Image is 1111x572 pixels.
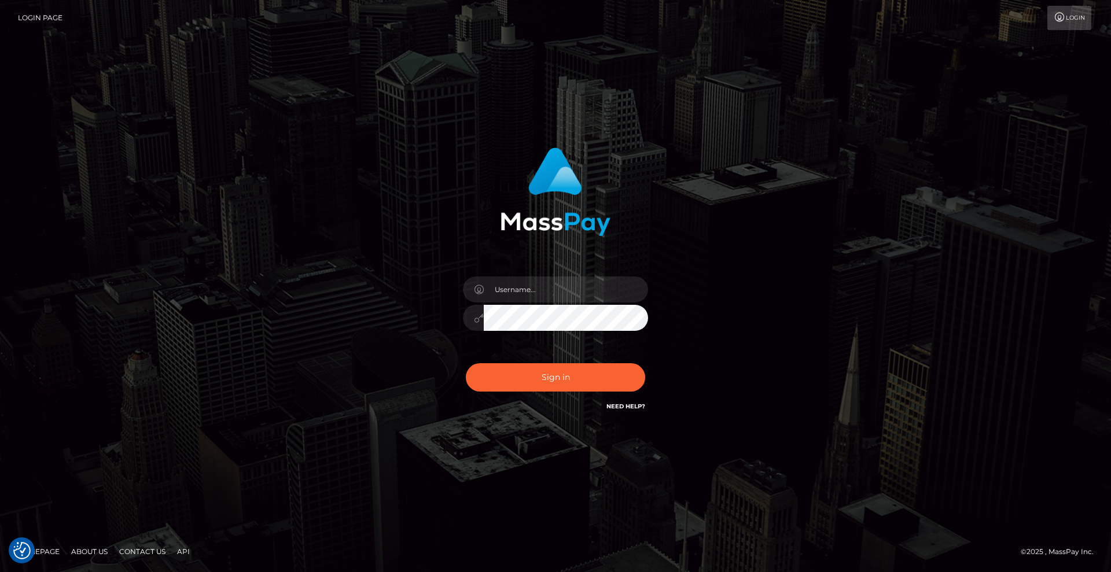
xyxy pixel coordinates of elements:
[13,542,31,559] button: Consent Preferences
[115,543,170,560] a: Contact Us
[484,276,648,302] input: Username...
[466,363,645,392] button: Sign in
[172,543,194,560] a: API
[13,543,64,560] a: Homepage
[606,403,645,410] a: Need Help?
[501,147,610,236] img: MassPay Login
[13,542,31,559] img: Revisit consent button
[1021,545,1102,558] div: © 2025 , MassPay Inc.
[18,6,62,30] a: Login Page
[1047,6,1091,30] a: Login
[67,543,112,560] a: About Us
